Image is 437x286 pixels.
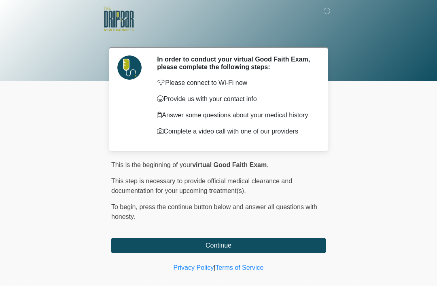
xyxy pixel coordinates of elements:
a: Terms of Service [215,264,263,271]
a: | [214,264,215,271]
img: Agent Avatar [117,55,142,80]
p: Answer some questions about your medical history [157,110,314,120]
span: This is the beginning of your [111,161,192,168]
button: Continue [111,238,326,253]
span: . [267,161,268,168]
h2: In order to conduct your virtual Good Faith Exam, please complete the following steps: [157,55,314,71]
strong: virtual Good Faith Exam [192,161,267,168]
a: Privacy Policy [174,264,214,271]
p: Provide us with your contact info [157,94,314,104]
p: Please connect to Wi-Fi now [157,78,314,88]
span: To begin, [111,203,139,210]
span: This step is necessary to provide official medical clearance and documentation for your upcoming ... [111,178,292,194]
img: The DRIPBaR - New Braunfels Logo [103,6,134,32]
span: press the continue button below and answer all questions with honesty. [111,203,317,220]
p: Complete a video call with one of our providers [157,127,314,136]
